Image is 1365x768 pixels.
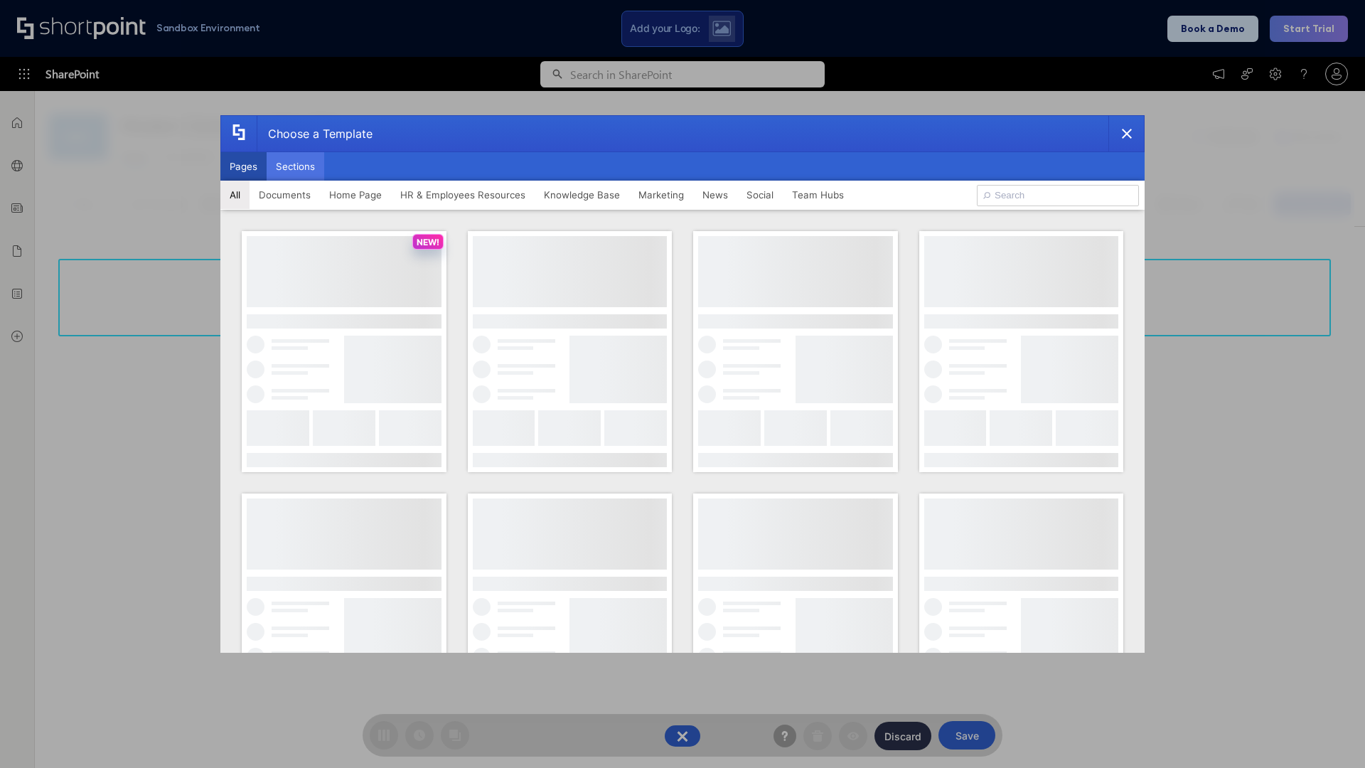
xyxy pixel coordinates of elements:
button: Sections [267,152,324,181]
input: Search [977,185,1139,206]
button: Team Hubs [783,181,853,209]
button: Home Page [320,181,391,209]
p: NEW! [417,237,439,247]
div: Choose a Template [257,116,373,151]
button: HR & Employees Resources [391,181,535,209]
button: Knowledge Base [535,181,629,209]
button: Marketing [629,181,693,209]
button: Pages [220,152,267,181]
iframe: Chat Widget [1294,700,1365,768]
button: Documents [250,181,320,209]
button: News [693,181,737,209]
div: template selector [220,115,1145,653]
button: All [220,181,250,209]
button: Social [737,181,783,209]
